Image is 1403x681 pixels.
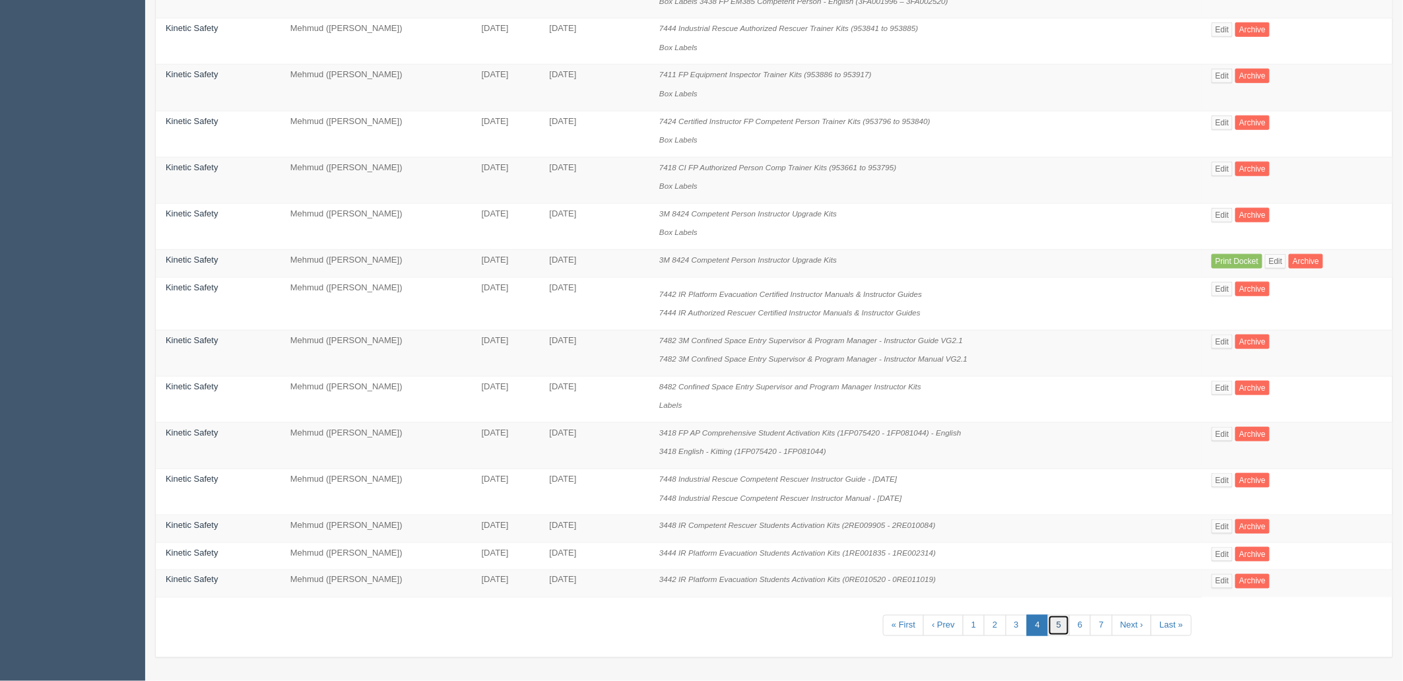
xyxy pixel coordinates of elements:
td: [DATE] [472,542,540,570]
a: 5 [1048,615,1070,637]
a: Kinetic Safety [166,209,218,218]
a: ‹ Prev [923,615,963,637]
td: Mehmud ([PERSON_NAME]) [280,330,472,376]
td: Mehmud ([PERSON_NAME]) [280,111,472,157]
a: Archive [1289,254,1323,269]
a: 4 [1027,615,1049,637]
td: [DATE] [540,570,650,598]
td: [DATE] [472,469,540,515]
i: 7444 IR Authorized Rescuer Certified Instructor Manuals & Instructor Guides [659,308,921,317]
i: 3444 IR Platform Evacuation Students Activation Kits (1RE001835 - 1RE002314) [659,548,936,557]
td: Mehmud ([PERSON_NAME]) [280,542,472,570]
a: Next › [1112,615,1152,637]
td: [DATE] [540,18,650,65]
a: Kinetic Safety [166,548,218,558]
td: [DATE] [540,376,650,422]
i: Box Labels [659,43,698,51]
i: 7424 Certified Instructor FP Competent Person Trainer Kits (953796 to 953840) [659,117,930,125]
a: Archive [1235,519,1270,534]
a: Last » [1151,615,1191,637]
td: [DATE] [540,469,650,515]
td: [DATE] [540,515,650,543]
i: 3418 English - Kitting (1FP075420 - 1FP081044) [659,447,826,455]
a: Archive [1235,208,1270,222]
td: Mehmud ([PERSON_NAME]) [280,570,472,598]
i: 7418 CI FP Authorized Person Comp Trainer Kits (953661 to 953795) [659,163,896,172]
td: [DATE] [472,376,540,422]
i: 3448 IR Competent Rescuer Students Activation Kits (2RE009905 - 2RE010084) [659,521,936,529]
td: [DATE] [472,65,540,111]
i: 7482 3M Confined Space Entry Supervisor & Program Manager - Instructor Guide VG2.1 [659,336,963,344]
td: [DATE] [472,422,540,469]
td: Mehmud ([PERSON_NAME]) [280,277,472,330]
i: Box Labels [659,89,698,98]
td: [DATE] [472,515,540,543]
a: Kinetic Safety [166,474,218,484]
a: Edit [1212,381,1233,395]
a: 3 [1006,615,1028,637]
a: Archive [1235,427,1270,441]
i: 3418 FP AP Comprehensive Student Activation Kits (1FP075420 - 1FP081044) - English [659,428,962,437]
td: Mehmud ([PERSON_NAME]) [280,249,472,277]
a: Archive [1235,282,1270,296]
i: 7442 IR Platform Evacuation Certified Instructor Manuals & Instructor Guides [659,290,922,298]
a: Kinetic Safety [166,428,218,438]
td: [DATE] [472,157,540,203]
i: 7448 Industrial Rescue Competent Rescuer Instructor Guide - [DATE] [659,474,897,483]
a: 7 [1090,615,1112,637]
td: [DATE] [540,111,650,157]
a: Archive [1235,381,1270,395]
a: Kinetic Safety [166,116,218,126]
a: Kinetic Safety [166,381,218,391]
a: Archive [1235,69,1270,83]
a: Kinetic Safety [166,162,218,172]
i: Box Labels [659,135,698,144]
td: [DATE] [472,330,540,376]
i: Box Labels [659,228,698,236]
a: Print Docket [1212,254,1262,269]
a: Edit [1212,473,1233,488]
a: Archive [1235,115,1270,130]
a: Edit [1212,335,1233,349]
td: [DATE] [540,422,650,469]
td: [DATE] [540,65,650,111]
i: 7482 3M Confined Space Entry Supervisor & Program Manager - Instructor Manual VG2.1 [659,354,967,363]
a: Kinetic Safety [166,575,218,585]
a: Edit [1212,69,1233,83]
a: Edit [1265,254,1287,269]
a: Kinetic Safety [166,255,218,265]
i: 7448 Industrial Rescue Competent Rescuer Instructor Manual - [DATE] [659,494,901,502]
a: Archive [1235,574,1270,589]
a: Edit [1212,162,1233,176]
td: Mehmud ([PERSON_NAME]) [280,203,472,249]
a: Edit [1212,574,1233,589]
td: [DATE] [472,111,540,157]
a: Kinetic Safety [166,282,218,292]
i: 7444 Industrial Rescue Authorized Rescuer Trainer Kits (953841 to 953885) [659,24,918,32]
a: Edit [1212,208,1233,222]
td: Mehmud ([PERSON_NAME]) [280,376,472,422]
a: Edit [1212,547,1233,562]
a: Edit [1212,115,1233,130]
a: Edit [1212,22,1233,37]
a: 1 [963,615,985,637]
a: Kinetic Safety [166,23,218,33]
a: Archive [1235,335,1270,349]
td: [DATE] [472,277,540,330]
i: 3442 IR Platform Evacuation Students Activation Kits (0RE010520 - 0RE011019) [659,575,936,584]
a: Archive [1235,22,1270,37]
td: [DATE] [540,157,650,203]
td: [DATE] [540,277,650,330]
i: 3M 8424 Competent Person Instructor Upgrade Kits [659,255,837,264]
i: Labels [659,401,682,409]
td: Mehmud ([PERSON_NAME]) [280,65,472,111]
td: [DATE] [472,203,540,249]
a: Edit [1212,519,1233,534]
i: 8482 Confined Space Entry Supervisor and Program Manager Instructor Kits [659,382,921,391]
td: [DATE] [540,249,650,277]
td: [DATE] [540,330,650,376]
td: [DATE] [472,249,540,277]
a: « First [883,615,924,637]
td: [DATE] [540,542,650,570]
td: Mehmud ([PERSON_NAME]) [280,469,472,515]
